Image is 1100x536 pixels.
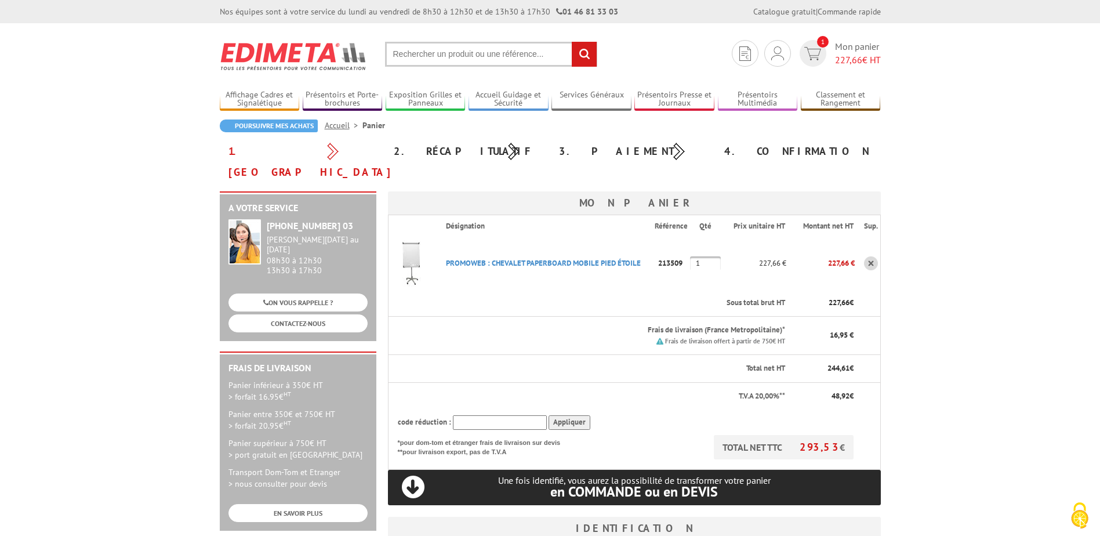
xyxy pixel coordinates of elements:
[220,6,618,17] div: Nos équipes sont à votre service du lundi au vendredi de 8h30 à 12h30 et de 13h30 à 17h30
[284,419,291,427] sup: HT
[731,221,785,232] p: Prix unitaire HT
[690,215,722,237] th: Qté
[718,90,798,109] a: Présentoirs Multimédia
[829,298,849,307] span: 227,66
[817,36,829,48] span: 1
[801,90,881,109] a: Classement et Rangement
[550,141,716,162] div: 3. Paiement
[572,42,597,67] input: rechercher
[398,363,786,374] p: Total net HT
[556,6,618,17] strong: 01 46 81 33 03
[267,235,368,255] div: [PERSON_NAME][DATE] au [DATE]
[655,253,690,273] p: 213509
[1059,497,1100,536] button: Cookies (fenêtre modale)
[388,475,881,499] p: Une fois identifié, vous aurez la possibilité de transformer votre panier
[228,504,368,522] a: EN SAVOIR PLUS
[832,391,849,401] span: 48,92
[325,120,362,131] a: Accueil
[228,379,368,403] p: Panier inférieur à 350€ HT
[398,391,786,402] p: T.V.A 20,00%**
[634,90,714,109] a: Présentoirs Presse et Journaux
[220,35,368,78] img: Edimeta
[228,294,368,312] a: ON VOUS RAPPELLE ?
[818,6,881,17] a: Commande rapide
[228,203,368,213] h2: A votre service
[827,363,849,373] span: 244,61
[228,450,362,460] span: > port gratuit en [GEOGRAPHIC_DATA]
[753,6,881,17] div: |
[830,330,854,340] span: 16,95 €
[739,46,751,61] img: devis rapide
[855,215,880,237] th: Sup.
[385,141,550,162] div: 2. Récapitulatif
[804,47,821,60] img: devis rapide
[446,325,786,336] p: Frais de livraison (France Metropolitaine)*
[800,440,840,454] span: 293,53
[771,46,784,60] img: devis rapide
[303,90,383,109] a: Présentoirs et Porte-brochures
[551,90,631,109] a: Services Généraux
[267,235,368,275] div: 08h30 à 12h30 13h30 à 17h30
[835,40,881,67] span: Mon panier
[796,363,853,374] p: €
[550,483,718,501] span: en COMMANDE ou en DEVIS
[835,54,862,66] span: 227,66
[228,466,368,490] p: Transport Dom-Tom et Etranger
[716,141,881,162] div: 4. Confirmation
[398,417,451,427] span: code réduction :
[796,221,853,232] p: Montant net HT
[797,40,881,67] a: devis rapide 1 Mon panier 227,66€ HT
[228,392,291,402] span: > forfait 16.95€
[753,6,816,17] a: Catalogue gratuit
[796,391,853,402] p: €
[437,289,787,317] th: Sous total brut HT
[284,390,291,398] sup: HT
[714,435,854,459] p: TOTAL NET TTC €
[722,253,786,273] p: 227,66 €
[437,215,655,237] th: Désignation
[386,90,466,109] a: Exposition Grilles et Panneaux
[228,479,327,489] span: > nous consulter pour devis
[796,298,853,309] p: €
[398,435,572,457] p: *pour dom-tom et étranger frais de livraison sur devis **pour livraison export, pas de T.V.A
[228,408,368,432] p: Panier entre 350€ et 750€ HT
[655,221,689,232] p: Référence
[228,314,368,332] a: CONTACTEZ-NOUS
[786,253,854,273] p: 227,66 €
[385,42,597,67] input: Rechercher un produit ou une référence...
[228,363,368,374] h2: Frais de Livraison
[389,240,435,287] img: PROMOWEB : CHEVALET PAPERBOARD MOBILE PIED éTOILE
[220,141,385,183] div: 1. [GEOGRAPHIC_DATA]
[220,119,318,132] a: Poursuivre mes achats
[656,338,663,345] img: picto.png
[1065,501,1094,530] img: Cookies (fenêtre modale)
[228,421,291,431] span: > forfait 20.95€
[549,415,590,430] input: Appliquer
[228,219,261,265] img: widget-service.jpg
[267,220,353,231] strong: [PHONE_NUMBER] 03
[388,191,881,215] h3: Mon panier
[469,90,549,109] a: Accueil Guidage et Sécurité
[228,437,368,461] p: Panier supérieur à 750€ HT
[220,90,300,109] a: Affichage Cadres et Signalétique
[835,53,881,67] span: € HT
[665,337,785,345] small: Frais de livraison offert à partir de 750€ HT
[362,119,385,131] li: Panier
[446,258,641,268] a: PROMOWEB : CHEVALET PAPERBOARD MOBILE PIED éTOILE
